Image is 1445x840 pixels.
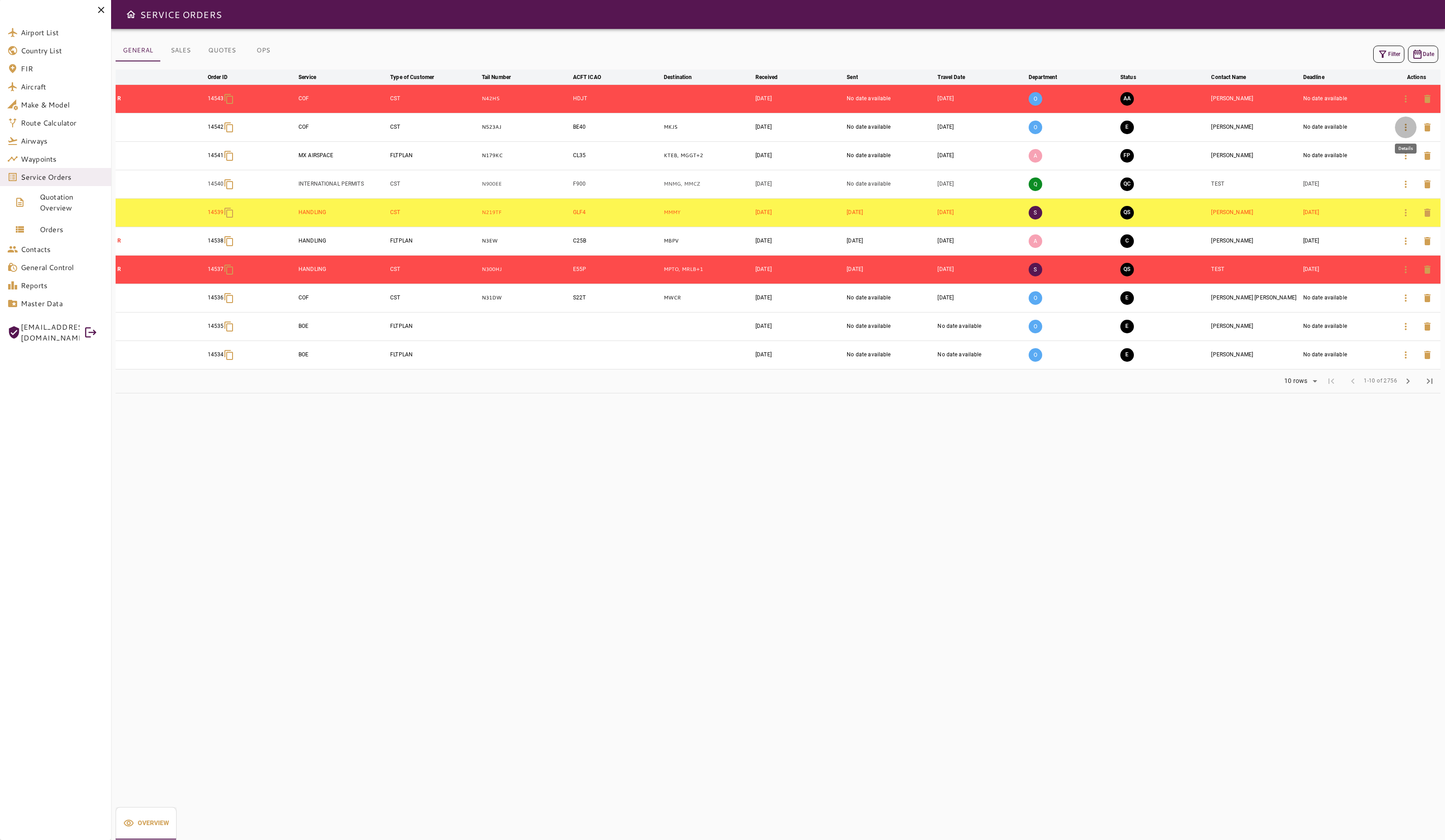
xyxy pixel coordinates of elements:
td: No date available [1301,312,1393,341]
td: INTERNATIONAL PERMITS [297,170,388,198]
span: Department [1029,72,1069,83]
p: 14542 [208,123,224,131]
button: QUOTE SENT [1120,206,1134,219]
span: General Control [21,262,104,273]
td: No date available [845,170,936,198]
button: Details [1395,316,1417,337]
span: Received [755,72,789,83]
span: last_page [1424,376,1435,387]
p: N300HJ [482,266,569,273]
span: Quotation Overview [40,191,104,213]
p: R [117,95,204,103]
p: KTEB, MGGT, KTEB, MGGT [664,152,752,159]
button: Delete [1417,88,1438,110]
button: SALES [160,40,201,61]
button: Details [1395,145,1417,167]
td: BE40 [571,113,662,141]
p: 14539 [208,209,224,216]
td: [PERSON_NAME] [PERSON_NAME] [1209,284,1301,312]
div: Status [1120,72,1136,83]
p: MPTO, MRLB, MGGT [664,266,752,273]
p: 14543 [208,95,224,103]
span: Reports [21,280,104,291]
td: [DATE] [845,255,936,284]
td: FLTPLAN [388,341,480,369]
p: MBPV [664,237,752,245]
td: [DATE] [754,255,845,284]
td: [DATE] [754,227,845,255]
span: Country List [21,45,104,56]
span: Destination [664,72,704,83]
div: Received [755,72,778,83]
p: 14538 [208,237,224,245]
span: Last Page [1419,370,1440,392]
span: Type of Customer [390,72,446,83]
p: S [1029,206,1042,219]
p: O [1029,348,1042,362]
div: Destination [664,72,692,83]
p: N42HS [482,95,569,103]
span: Aircraft [21,81,104,92]
p: O [1029,92,1042,106]
button: Filter [1373,46,1404,63]
td: No date available [1301,341,1393,369]
td: [DATE] [1301,227,1393,255]
td: [DATE] [936,284,1026,312]
span: Master Data [21,298,104,309]
button: QUOTES [201,40,243,61]
td: GLF4 [571,198,662,227]
button: Details [1395,287,1417,309]
td: No date available [845,113,936,141]
div: Travel Date [937,72,965,83]
td: HANDLING [297,198,388,227]
button: EXECUTION [1120,320,1134,333]
div: Sent [847,72,858,83]
td: [DATE] [754,312,845,341]
button: QUOTE SENT [1120,263,1134,276]
div: Contact Name [1211,72,1246,83]
p: O [1029,320,1042,333]
button: Delete [1417,316,1438,337]
button: Details [1395,230,1417,252]
td: BOE [297,312,388,341]
td: [DATE] [754,341,845,369]
td: [DATE] [754,170,845,198]
p: 14540 [208,180,224,188]
p: 14536 [208,294,224,302]
span: [EMAIL_ADDRESS][DOMAIN_NAME] [21,322,79,343]
p: MMMY [664,209,752,216]
div: Department [1029,72,1057,83]
span: Order ID [208,72,240,83]
button: Delete [1417,117,1438,138]
td: CST [388,255,480,284]
p: MKJS [664,123,752,131]
p: N900EE [482,180,569,188]
span: ACFT ICAO [573,72,613,83]
p: 14537 [208,266,224,273]
td: [PERSON_NAME] [1209,198,1301,227]
button: Delete [1417,287,1438,309]
td: CST [388,284,480,312]
button: FINAL PREPARATION [1120,149,1134,163]
button: Delete [1417,145,1438,167]
span: Sent [847,72,870,83]
p: N31DW [482,294,569,302]
button: EXECUTION [1120,291,1134,305]
td: [PERSON_NAME] [1209,341,1301,369]
td: [DATE] [754,198,845,227]
td: HANDLING [297,255,388,284]
td: [DATE] [754,141,845,170]
td: HANDLING [297,227,388,255]
td: FLTPLAN [388,141,480,170]
td: CL35 [571,141,662,170]
button: Details [1395,88,1417,110]
p: O [1029,291,1042,305]
td: No date available [1301,113,1393,141]
span: Service Orders [21,172,104,182]
button: Delete [1417,259,1438,280]
p: A [1029,234,1042,248]
td: [PERSON_NAME] [1209,113,1301,141]
span: Route Calculator [21,117,104,128]
td: [PERSON_NAME] [1209,84,1301,113]
button: Open drawer [122,5,140,23]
